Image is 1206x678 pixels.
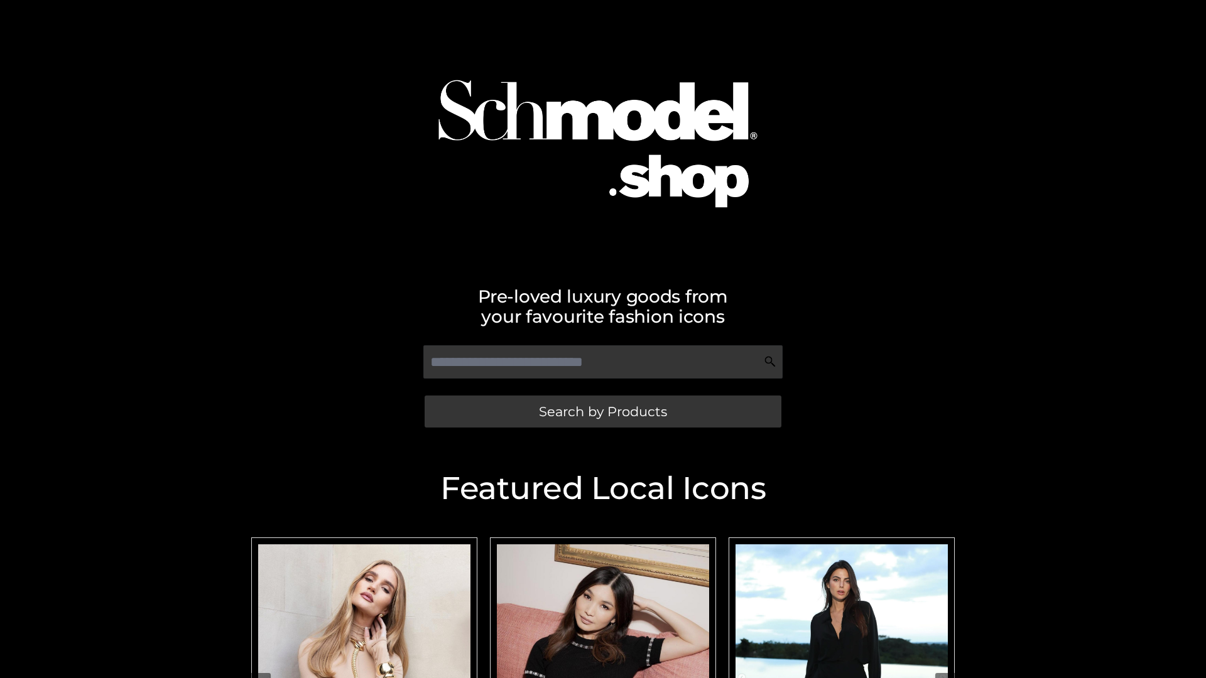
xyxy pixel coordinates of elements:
span: Search by Products [539,405,667,418]
img: Search Icon [764,355,776,368]
h2: Featured Local Icons​ [245,473,961,504]
a: Search by Products [425,395,781,428]
h2: Pre-loved luxury goods from your favourite fashion icons [245,286,961,326]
